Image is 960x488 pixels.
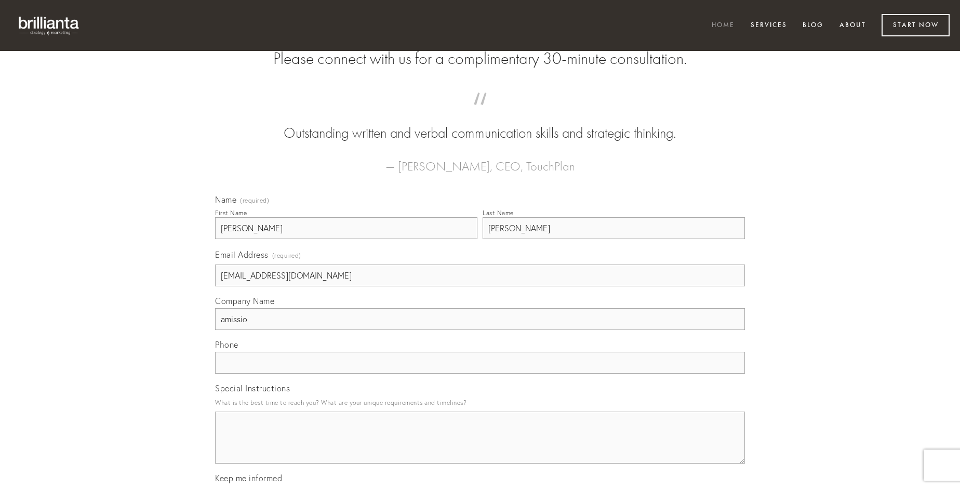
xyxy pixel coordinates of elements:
[232,103,728,123] span: “
[215,209,247,217] div: First Name
[483,209,514,217] div: Last Name
[215,383,290,393] span: Special Instructions
[232,103,728,143] blockquote: Outstanding written and verbal communication skills and strategic thinking.
[833,17,873,34] a: About
[215,473,282,483] span: Keep me informed
[215,296,274,306] span: Company Name
[215,194,236,205] span: Name
[882,14,950,36] a: Start Now
[10,10,88,41] img: brillianta - research, strategy, marketing
[705,17,741,34] a: Home
[796,17,830,34] a: Blog
[744,17,794,34] a: Services
[215,395,745,410] p: What is the best time to reach you? What are your unique requirements and timelines?
[240,197,269,204] span: (required)
[272,248,301,262] span: (required)
[215,249,269,260] span: Email Address
[215,339,238,350] span: Phone
[232,143,728,177] figcaption: — [PERSON_NAME], CEO, TouchPlan
[215,49,745,69] h2: Please connect with us for a complimentary 30-minute consultation.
